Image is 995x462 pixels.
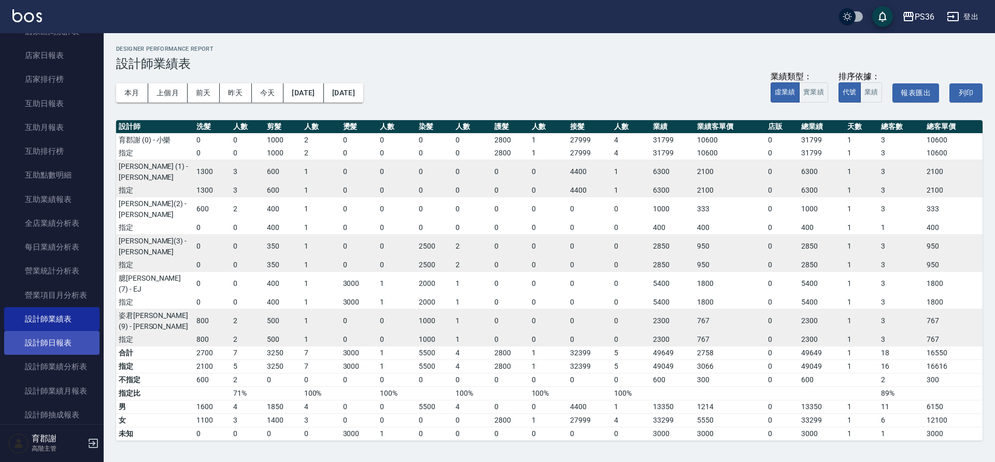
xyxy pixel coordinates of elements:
td: 0 [492,333,529,347]
img: Person [8,433,29,454]
td: 1 [845,309,878,333]
td: 2800 [492,133,529,147]
td: 0 [453,160,492,184]
td: 0 [416,221,453,235]
td: 1 [302,221,340,235]
th: 人數 [453,120,492,134]
td: 1 [845,296,878,309]
td: 1 [302,296,340,309]
td: 0 [765,296,799,309]
td: 1 [878,221,925,235]
td: 0 [612,197,650,221]
td: 3000 [340,271,377,296]
td: 10600 [694,147,765,160]
td: 0 [340,221,377,235]
td: 27999 [567,133,612,147]
td: 0 [529,234,568,258]
td: 0 [529,184,568,197]
td: 31799 [799,147,845,160]
td: 0 [377,333,416,347]
td: 4 [612,147,650,160]
td: 3 [878,147,925,160]
td: 3000 [340,296,377,309]
td: 1000 [650,197,694,221]
a: 互助月報表 [4,116,99,139]
th: 店販 [765,120,799,134]
table: a dense table [116,120,983,441]
td: 指定 [116,333,194,347]
td: 0 [612,271,650,296]
td: 1 [845,333,878,347]
td: 育郡謝 (0) - 小樂 [116,133,194,147]
td: 2850 [799,258,845,272]
td: 0 [377,133,416,147]
td: 0 [340,234,377,258]
td: 0 [194,271,231,296]
td: 3 [231,184,264,197]
td: 2300 [650,309,694,333]
td: 500 [264,309,301,333]
button: 本月 [116,83,148,103]
td: 2800 [492,147,529,160]
td: 2300 [799,309,845,333]
td: 0 [567,333,612,347]
td: 0 [612,296,650,309]
td: 0 [529,309,568,333]
td: 800 [194,333,231,347]
td: 0 [529,258,568,272]
td: 0 [567,309,612,333]
div: PS36 [915,10,934,23]
td: 0 [416,160,453,184]
td: 0 [765,160,799,184]
td: 2100 [694,184,765,197]
td: 500 [264,333,301,347]
td: 0 [567,296,612,309]
td: 400 [694,221,765,235]
h3: 設計師業績表 [116,56,983,71]
td: 2850 [650,258,694,272]
button: 列印 [949,83,983,103]
a: 設計師業績月報表 [4,379,99,403]
td: 2000 [416,296,453,309]
td: 0 [340,133,377,147]
td: 0 [765,221,799,235]
td: 1 [845,258,878,272]
td: 0 [567,258,612,272]
td: 指定 [116,296,194,309]
div: 業績類型： [771,71,828,82]
td: 0 [765,133,799,147]
td: 0 [492,309,529,333]
td: 767 [694,309,765,333]
td: 0 [453,221,492,235]
td: 5400 [799,296,845,309]
td: 2500 [416,258,453,272]
td: 800 [194,309,231,333]
button: 前天 [188,83,220,103]
td: 5400 [799,271,845,296]
td: 0 [340,197,377,221]
td: 5400 [650,271,694,296]
th: 接髮 [567,120,612,134]
button: 上個月 [148,83,188,103]
td: 2100 [924,184,983,197]
a: 設計師業績分析表 [4,355,99,379]
th: 人數 [529,120,568,134]
td: 1 [302,184,340,197]
td: 1300 [194,160,231,184]
td: 0 [529,160,568,184]
td: 1800 [694,271,765,296]
button: save [872,6,893,27]
td: 0 [453,133,492,147]
td: 2 [453,258,492,272]
td: 1 [302,160,340,184]
td: 0 [377,147,416,160]
th: 剪髮 [264,120,301,134]
td: 0 [231,296,264,309]
td: 1 [845,221,878,235]
td: 3 [878,234,925,258]
td: 臆[PERSON_NAME] (7) - EJ [116,271,194,296]
a: 營業項目月分析表 [4,283,99,307]
td: 0 [612,333,650,347]
td: 10600 [924,133,983,147]
td: 0 [765,309,799,333]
